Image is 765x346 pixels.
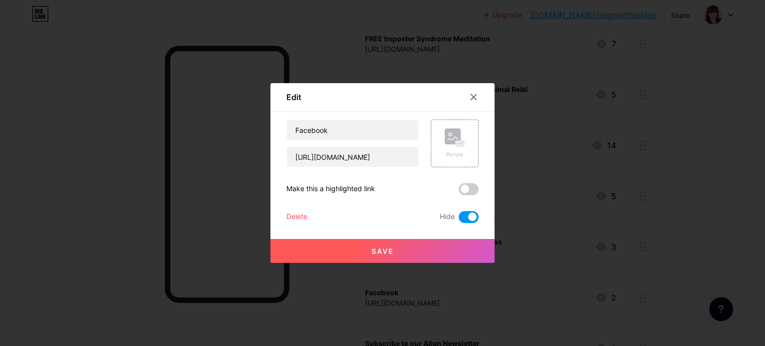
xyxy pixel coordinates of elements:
[286,183,375,195] div: Make this a highlighted link
[445,151,465,158] div: Picture
[372,247,394,255] span: Save
[287,147,418,167] input: URL
[286,91,301,103] div: Edit
[287,120,418,140] input: Title
[286,211,307,223] div: Delete
[270,239,495,263] button: Save
[440,211,455,223] span: Hide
